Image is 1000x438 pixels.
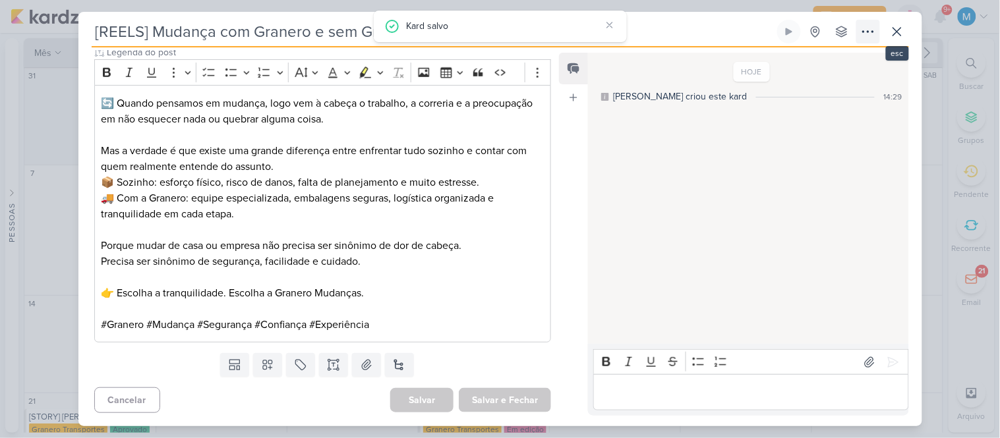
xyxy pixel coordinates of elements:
[101,96,544,127] p: 🔄 Quando pensamos em mudança, logo vem à cabeça o trabalho, a correria e a preocupação em não esq...
[101,285,544,301] p: 👉 Escolha a tranquilidade. Escolha a Granero Mudanças.
[613,90,747,103] div: [PERSON_NAME] criou este kard
[94,85,552,342] div: Editor editing area: main
[407,18,601,33] div: Kard salvo
[593,374,908,410] div: Editor editing area: main
[92,20,775,43] input: Kard Sem Título
[94,59,552,85] div: Editor toolbar
[101,317,544,333] p: #Granero #Mudança #Segurança #Confiança #Experiência
[593,349,908,375] div: Editor toolbar
[105,45,552,59] input: Texto sem título
[101,175,544,222] p: 📦 Sozinho: esforço físico, risco de danos, falta de planejamento e muito estresse. 🚚 Com a Graner...
[886,46,909,61] div: esc
[784,26,794,37] div: Ligar relógio
[884,91,902,103] div: 14:29
[101,127,544,175] p: Mas a verdade é que existe uma grande diferença entre enfrentar tudo sozinho e contar com quem re...
[94,387,160,413] button: Cancelar
[101,238,544,269] p: Porque mudar de casa ou empresa não precisa ser sinônimo de dor de cabeça. Precisa ser sinônimo d...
